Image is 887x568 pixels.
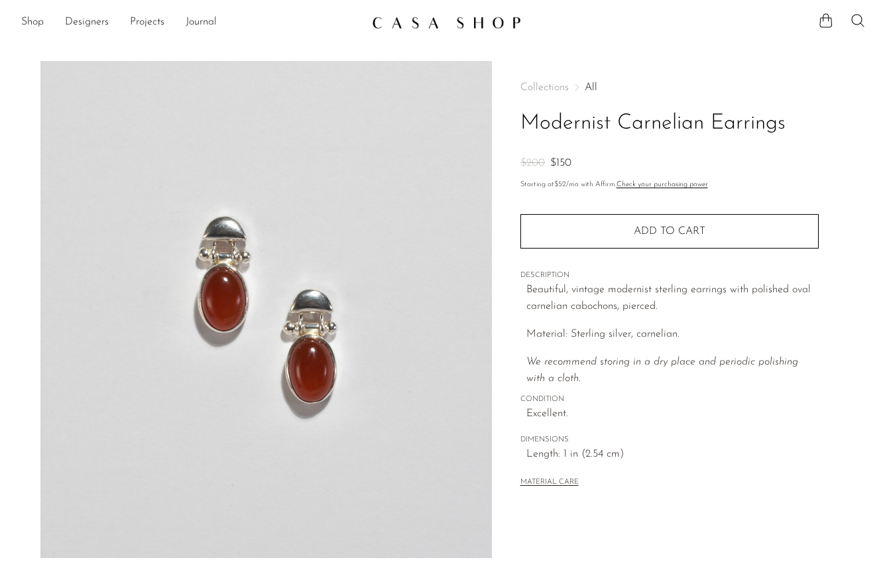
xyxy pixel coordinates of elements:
span: Add to cart [634,226,705,237]
p: Starting at /mo with Affirm. [520,179,819,191]
p: Beautiful, vintage modernist sterling earrings with polished oval carnelian cabochons, pierced. [526,282,819,315]
span: Excellent. [526,406,819,423]
a: Projects [130,14,164,31]
button: MATERIAL CARE [520,478,579,488]
a: Check your purchasing power - Learn more about Affirm Financing (opens in modal) [617,181,708,188]
p: Material: Sterling silver, carnelian. [526,326,819,343]
img: Modernist Carnelian Earrings [40,61,492,558]
ul: NEW HEADER MENU [21,11,361,34]
span: $200 [520,158,545,168]
a: All [585,82,597,93]
span: CONDITION [520,394,819,406]
nav: Desktop navigation [21,11,361,34]
span: $150 [550,158,571,168]
span: DIMENSIONS [520,434,819,446]
span: $52 [554,181,566,188]
a: Shop [21,14,44,31]
nav: Breadcrumbs [520,82,819,93]
span: Length: 1 in (2.54 cm) [526,446,819,463]
a: Journal [186,14,217,31]
span: DESCRIPTION [520,270,819,282]
i: We recommend storing in a dry place and periodic polishing with a cloth. [526,357,798,384]
h1: Modernist Carnelian Earrings [520,107,819,141]
button: Add to cart [520,214,819,249]
span: Collections [520,82,569,93]
a: Designers [65,14,109,31]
